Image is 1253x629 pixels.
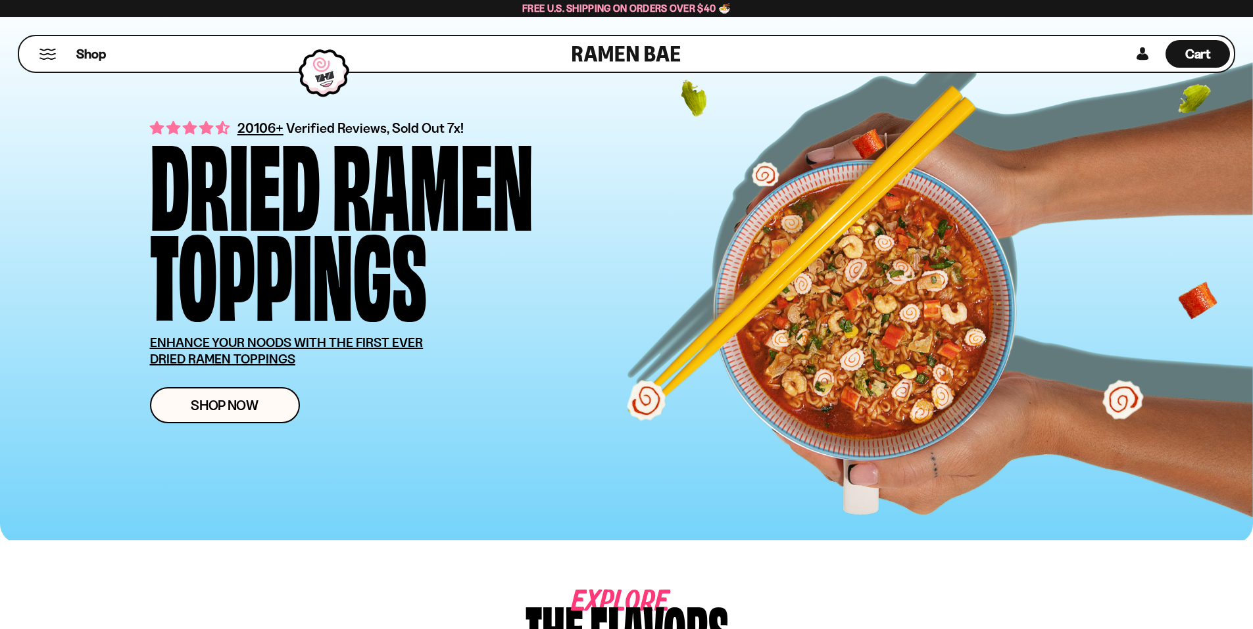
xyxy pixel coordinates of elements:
[39,49,57,60] button: Mobile Menu Trigger
[150,135,320,225] div: Dried
[522,2,731,14] span: Free U.S. Shipping on Orders over $40 🍜
[76,45,106,63] span: Shop
[1185,46,1211,62] span: Cart
[76,40,106,68] a: Shop
[150,225,427,315] div: Toppings
[572,596,629,609] span: Explore
[191,398,258,412] span: Shop Now
[332,135,533,225] div: Ramen
[150,335,424,367] u: ENHANCE YOUR NOODS WITH THE FIRST EVER DRIED RAMEN TOPPINGS
[1166,36,1230,72] a: Cart
[150,387,300,423] a: Shop Now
